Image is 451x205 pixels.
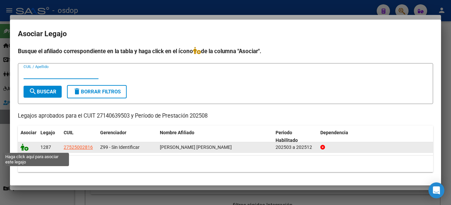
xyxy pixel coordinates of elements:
span: Nombre Afiliado [160,130,194,135]
div: 1 registros [18,155,433,172]
span: AUGUSTO CASTRO SOFIA ANA VALERIA [160,145,232,150]
span: Z99 - Sin Identificar [100,145,140,150]
h4: Busque el afiliado correspondiente en la tabla y haga click en el ícono de la columna "Asociar". [18,47,433,55]
p: Legajos aprobados para el CUIT 27140639503 y Período de Prestación 202508 [18,112,433,120]
mat-icon: search [29,87,37,95]
h2: Asociar Legajo [18,28,433,40]
div: 202503 a 202512 [276,144,315,151]
mat-icon: delete [73,87,81,95]
span: CUIL [64,130,74,135]
span: Borrar Filtros [73,89,121,95]
span: Periodo Habilitado [276,130,298,143]
datatable-header-cell: Dependencia [318,126,433,148]
button: Borrar Filtros [67,85,127,98]
datatable-header-cell: Gerenciador [97,126,157,148]
span: Asociar [21,130,36,135]
span: Dependencia [320,130,348,135]
span: 1287 [40,145,51,150]
datatable-header-cell: Nombre Afiliado [157,126,273,148]
datatable-header-cell: Asociar [18,126,38,148]
span: Gerenciador [100,130,126,135]
span: Buscar [29,89,56,95]
div: Open Intercom Messenger [428,182,444,198]
button: Buscar [24,86,62,98]
datatable-header-cell: CUIL [61,126,97,148]
datatable-header-cell: Periodo Habilitado [273,126,318,148]
datatable-header-cell: Legajo [38,126,61,148]
span: Legajo [40,130,55,135]
span: 27525002816 [64,145,93,150]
